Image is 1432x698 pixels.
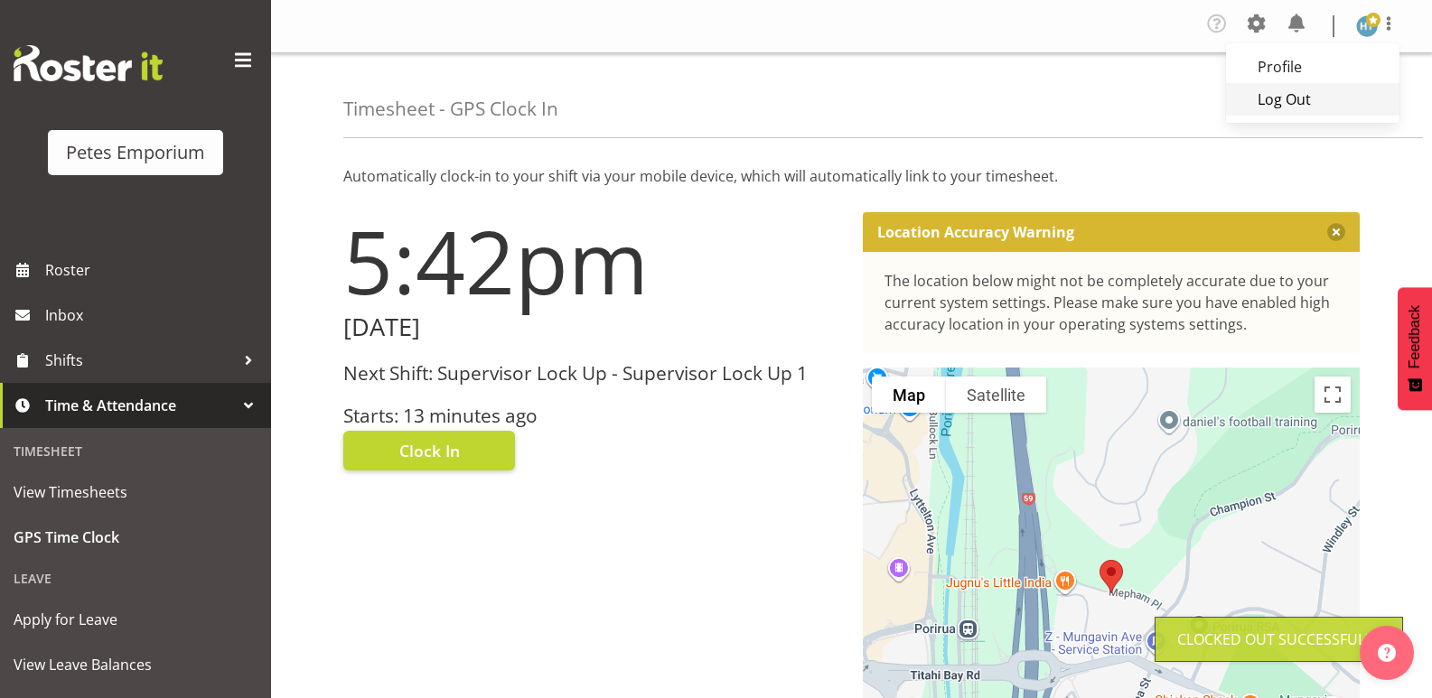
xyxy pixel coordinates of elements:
p: Location Accuracy Warning [877,223,1074,241]
img: help-xxl-2.png [1378,644,1396,662]
h1: 5:42pm [343,212,841,310]
button: Show street map [872,377,946,413]
button: Show satellite imagery [946,377,1046,413]
button: Clock In [343,431,515,470]
a: View Timesheets [5,470,267,515]
button: Feedback - Show survey [1398,287,1432,410]
img: Rosterit website logo [14,45,163,81]
a: GPS Time Clock [5,515,267,560]
button: Close message [1327,223,1345,241]
a: Apply for Leave [5,597,267,642]
span: Clock In [399,439,460,462]
a: Log Out [1226,83,1399,116]
h2: [DATE] [343,313,841,341]
span: Shifts [45,347,235,374]
div: Leave [5,560,267,597]
span: Time & Attendance [45,392,235,419]
p: Automatically clock-in to your shift via your mobile device, which will automatically link to you... [343,165,1360,187]
h4: Timesheet - GPS Clock In [343,98,558,119]
a: View Leave Balances [5,642,267,687]
div: The location below might not be completely accurate due to your current system settings. Please m... [884,270,1339,335]
span: GPS Time Clock [14,524,257,551]
h3: Starts: 13 minutes ago [343,405,841,426]
img: helena-tomlin701.jpg [1356,15,1378,37]
span: View Timesheets [14,479,257,506]
a: Profile [1226,51,1399,83]
h3: Next Shift: Supervisor Lock Up - Supervisor Lock Up 1 [343,363,841,384]
span: View Leave Balances [14,651,257,678]
button: Toggle fullscreen view [1315,377,1351,413]
span: Apply for Leave [14,606,257,633]
span: Feedback [1407,305,1423,368]
div: Petes Emporium [66,139,205,166]
div: Timesheet [5,433,267,470]
div: Clocked out Successfully [1177,628,1381,650]
span: Inbox [45,302,262,329]
span: Roster [45,256,262,284]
